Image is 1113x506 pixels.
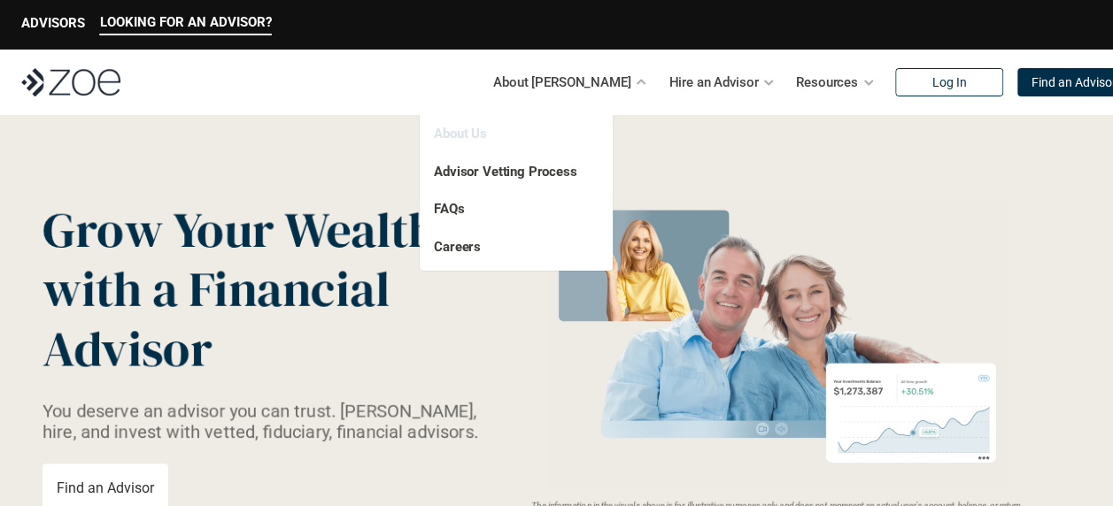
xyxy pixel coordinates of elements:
[57,479,154,496] p: Find an Advisor
[931,75,966,90] p: Log In
[796,69,858,96] p: Resources
[434,239,481,255] a: Careers
[434,201,464,217] a: FAQs
[669,69,758,96] p: Hire an Advisor
[493,69,630,96] p: About [PERSON_NAME]
[434,164,577,180] a: Advisor Vetting Process
[895,68,1003,96] a: Log In
[100,14,272,30] p: LOOKING FOR AN ADVISOR?
[434,126,487,142] a: About Us
[21,15,85,31] p: ADVISORS
[43,195,437,264] span: Grow Your Wealth
[43,255,400,382] span: with a Financial Advisor
[43,400,484,442] p: You deserve an advisor you can trust. [PERSON_NAME], hire, and invest with vetted, fiduciary, fin...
